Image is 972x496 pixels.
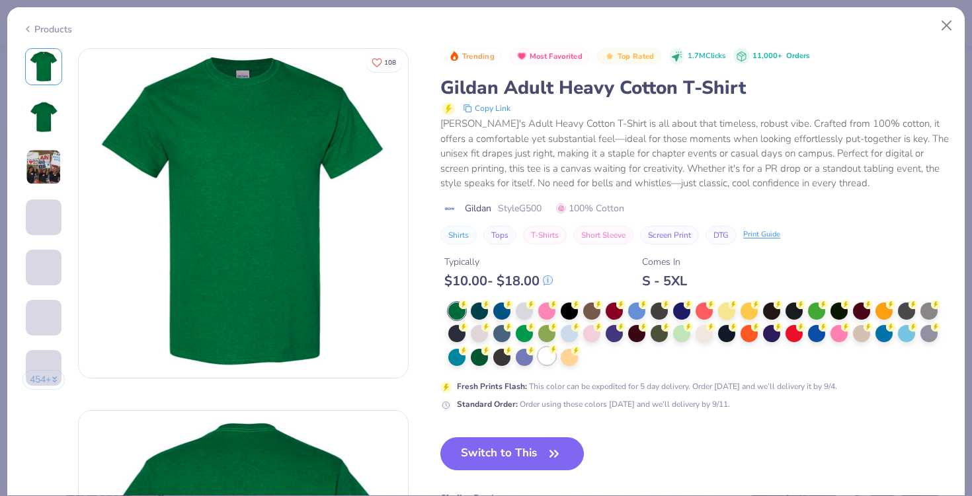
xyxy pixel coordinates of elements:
span: 108 [384,59,396,66]
img: Trending sort [449,51,460,61]
div: $ 10.00 - $ 18.00 [444,273,553,289]
img: Front [28,51,60,83]
button: Badge Button [442,48,501,65]
button: Like [366,53,402,72]
img: User generated content [26,386,28,421]
button: Screen Print [640,226,699,244]
span: Gildan [465,201,491,215]
div: This color can be expedited for 5 day delivery. Order [DATE] and we’ll delivery it by 9/4. [457,380,837,392]
div: Products [22,22,72,36]
img: Back [28,101,60,133]
strong: Fresh Prints Flash : [457,381,527,392]
img: brand logo [440,203,458,214]
span: Orders [786,51,809,61]
img: Front [79,49,408,378]
img: User generated content [26,149,61,185]
img: Top Rated sort [604,51,615,61]
button: Close [934,13,959,38]
button: Badge Button [597,48,661,65]
button: T-Shirts [523,226,567,244]
div: Order using these colors [DATE] and we’ll delivery by 9/11. [457,398,730,410]
span: 1.7M Clicks [688,51,725,62]
img: User generated content [26,285,28,321]
img: Most Favorited sort [516,51,527,61]
button: Switch to This [440,437,584,470]
img: User generated content [26,336,28,371]
span: Style G500 [498,201,542,215]
div: Gildan Adult Heavy Cotton T-Shirt [440,75,950,100]
button: Shirts [440,226,477,244]
div: [PERSON_NAME]'s Adult Heavy Cotton T-Shirt is all about that timeless, robust vibe. Crafted from ... [440,116,950,191]
span: Top Rated [618,53,655,60]
strong: Standard Order : [457,399,518,409]
div: 11,000+ [752,51,809,62]
span: Trending [462,53,495,60]
div: S - 5XL [642,273,687,289]
button: copy to clipboard [459,100,514,116]
button: Tops [483,226,516,244]
button: Badge Button [509,48,589,65]
button: Short Sleeve [573,226,633,244]
div: Comes In [642,255,687,269]
button: 454+ [22,370,65,390]
div: Typically [444,255,553,269]
span: 100% Cotton [556,201,624,215]
button: DTG [706,226,737,244]
span: Most Favorited [530,53,583,60]
img: User generated content [26,235,28,271]
div: Print Guide [743,229,780,240]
